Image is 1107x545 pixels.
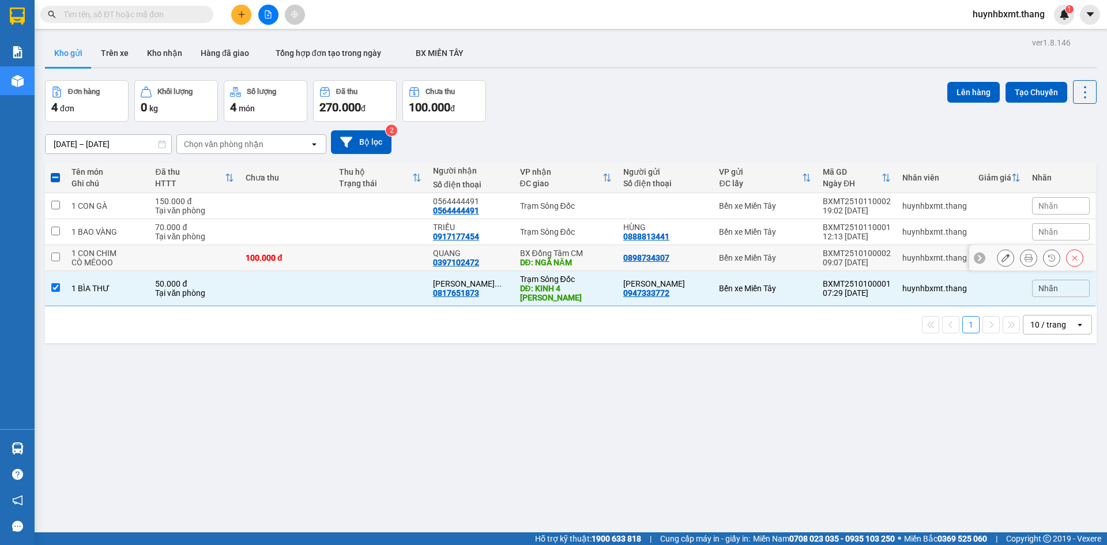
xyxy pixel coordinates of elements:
div: BXMT2510110002 [823,197,891,206]
button: aim [285,5,305,25]
button: caret-down [1080,5,1100,25]
div: Bến xe Miền Tây [719,201,811,211]
div: 0898734307 [623,253,669,262]
div: 19:02 [DATE] [823,206,891,215]
button: Chưa thu100.000đ [402,80,486,122]
button: Lên hàng [947,82,1000,103]
div: DĐ: KINH 4 TRẦN VĂN THỜI [520,284,612,302]
button: Hàng đã giao [191,39,258,67]
div: Đã thu [336,88,357,96]
div: huynhbxmt.thang [902,253,967,262]
span: ⚪️ [898,536,901,541]
div: Ngày ĐH [823,179,882,188]
th: Toggle SortBy [817,163,897,193]
button: plus [231,5,251,25]
div: Sửa đơn hàng [997,249,1014,266]
div: Bến xe Miền Tây [719,227,811,236]
svg: open [310,140,319,149]
div: Thu hộ [339,167,412,176]
th: Toggle SortBy [713,163,817,193]
span: đ [450,104,455,113]
input: Select a date range. [46,135,171,153]
div: 0564444491 [433,197,509,206]
span: 4 [51,100,58,114]
span: 0 [141,100,147,114]
span: Nhãn [1038,201,1058,211]
div: Trạng thái [339,179,412,188]
div: 100.000 đ [246,253,327,262]
div: Số điện thoại [623,179,707,188]
div: Khối lượng [157,88,193,96]
span: search [48,10,56,18]
div: Mã GD [823,167,882,176]
button: Tạo Chuyến [1006,82,1067,103]
div: 0888813441 [623,232,669,241]
div: Chọn văn phòng nhận [184,138,263,150]
button: Trên xe [92,39,138,67]
div: Tại văn phòng [155,232,234,241]
div: QUANG [433,249,509,258]
button: Số lượng4món [224,80,307,122]
img: icon-new-feature [1059,9,1070,20]
div: Đơn hàng [68,88,100,96]
div: 1 CON GÀ [71,201,144,211]
div: NGUYỄN VĂN TRONG [433,279,509,288]
div: Nhãn [1032,173,1090,182]
img: solution-icon [12,46,24,58]
div: 150.000 đ [155,197,234,206]
div: Bến xe Miền Tây [719,284,811,293]
button: Bộ lọc [331,130,391,154]
span: notification [12,495,23,506]
button: file-add [258,5,278,25]
div: ver 1.8.146 [1032,36,1071,49]
div: Người nhận [433,166,509,175]
span: 1 [1067,5,1071,13]
span: aim [291,10,299,18]
span: kg [149,104,158,113]
div: Đã thu [155,167,225,176]
div: 1 CON CHIM [71,249,144,258]
span: BX MIỀN TÂY [416,48,464,58]
span: Hỗ trợ kỹ thuật: [535,532,641,545]
th: Toggle SortBy [973,163,1026,193]
img: logo-vxr [10,7,25,25]
button: Kho gửi [45,39,92,67]
div: Chưa thu [246,173,327,182]
div: CÒ MÉOOO [71,258,144,267]
input: Tìm tên, số ĐT hoặc mã đơn [63,8,199,21]
span: Nhãn [1038,284,1058,293]
div: BXMT2510100002 [823,249,891,258]
div: NGUYỄN HỮU TÌNH [623,279,707,288]
div: BX Đồng Tâm CM [520,249,612,258]
button: Đơn hàng4đơn [45,80,129,122]
span: message [12,521,23,532]
div: huynhbxmt.thang [902,227,967,236]
div: BXMT2510100001 [823,279,891,288]
div: 1 BAO VÀNG [71,227,144,236]
div: huynhbxmt.thang [902,284,967,293]
div: 1 BÌA THƯ [71,284,144,293]
div: Chưa thu [426,88,455,96]
div: 70.000 đ [155,223,234,232]
span: đơn [60,104,74,113]
img: warehouse-icon [12,442,24,454]
div: TRIỀU [433,223,509,232]
div: Nhân viên [902,173,967,182]
span: món [239,104,255,113]
div: Số điện thoại [433,180,509,189]
span: đ [361,104,366,113]
span: Nhãn [1038,227,1058,236]
th: Toggle SortBy [149,163,240,193]
span: plus [238,10,246,18]
th: Toggle SortBy [333,163,427,193]
span: question-circle [12,469,23,480]
svg: open [1075,320,1085,329]
span: ... [495,279,502,288]
div: 10 / trang [1030,319,1066,330]
sup: 1 [1065,5,1074,13]
span: caret-down [1085,9,1095,20]
div: HTTT [155,179,225,188]
div: 50.000 đ [155,279,234,288]
div: 0947333772 [623,288,669,298]
span: 4 [230,100,236,114]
